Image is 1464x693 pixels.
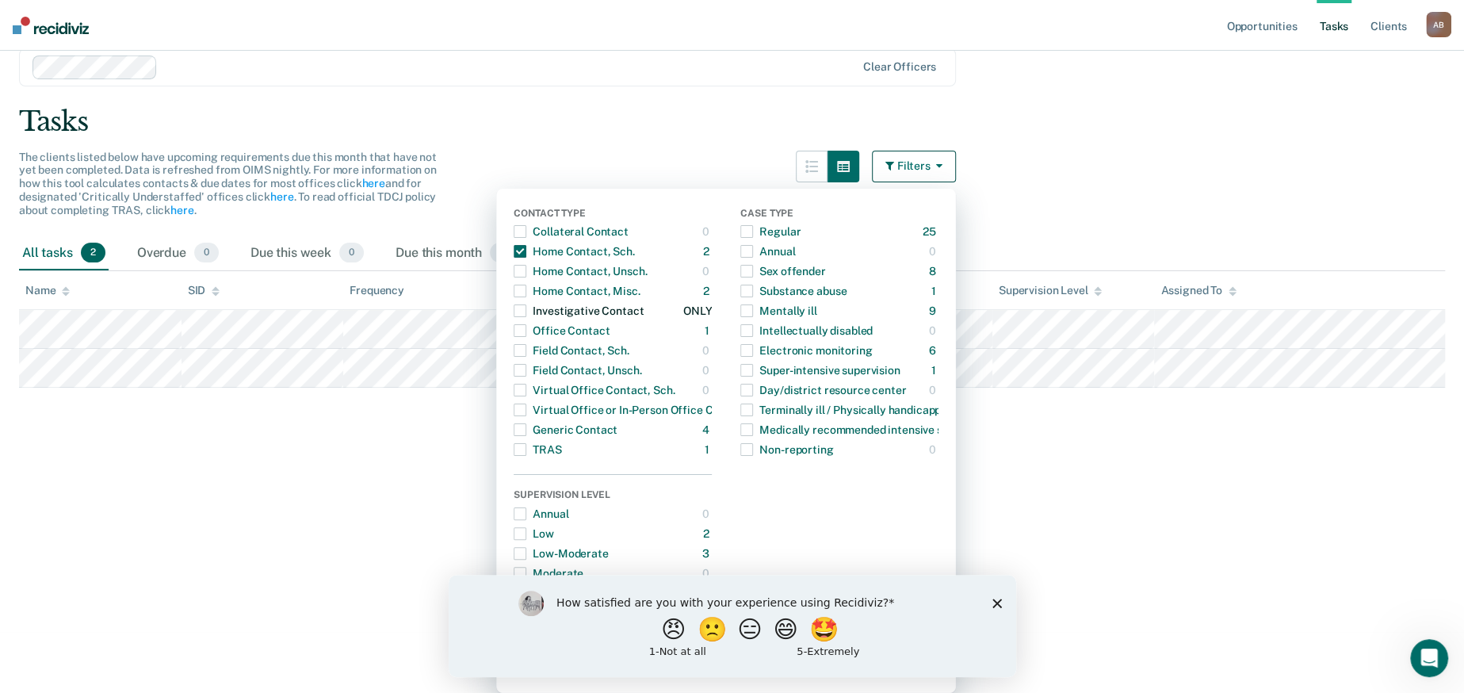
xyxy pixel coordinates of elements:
[928,338,938,363] div: 6
[270,190,293,203] a: here
[514,541,608,566] div: Low-Moderate
[514,338,629,363] div: Field Contact, Sch.
[514,501,568,526] div: Annual
[740,239,795,264] div: Annual
[740,338,872,363] div: Electronic monitoring
[514,377,675,403] div: Virtual Office Contact, Sch.
[740,208,938,222] div: Case Type
[514,278,640,304] div: Home Contact, Misc.
[740,278,847,304] div: Substance abuse
[514,208,712,222] div: Contact Type
[701,258,712,284] div: 0
[702,278,712,304] div: 2
[514,318,610,343] div: Office Contact
[701,377,712,403] div: 0
[702,239,712,264] div: 2
[1426,12,1451,37] button: AB
[514,358,641,383] div: Field Contact, Unsch.
[514,239,634,264] div: Home Contact, Sch.
[863,60,936,74] div: Clear officers
[740,417,995,442] div: Medically recommended intensive supervision
[928,318,938,343] div: 0
[514,561,583,586] div: Moderate
[928,298,938,324] div: 9
[701,219,712,244] div: 0
[19,105,1445,138] div: Tasks
[740,377,906,403] div: Day/district resource center
[931,358,938,383] div: 1
[247,236,367,271] div: Due this week0
[13,17,89,34] img: Recidiviz
[928,377,938,403] div: 0
[1426,12,1451,37] div: A B
[514,258,647,284] div: Home Contact, Unsch.
[923,219,939,244] div: 25
[514,521,554,546] div: Low
[740,397,954,423] div: Terminally ill / Physically handicapped
[514,489,712,503] div: Supervision Level
[188,284,220,297] div: SID
[514,298,644,324] div: Investigative Contact
[701,561,712,586] div: 0
[928,258,938,284] div: 8
[449,575,1016,677] iframe: Survey by Kim from Recidiviz
[19,151,437,216] span: The clients listed below have upcoming requirements due this month that have not yet been complet...
[701,501,712,526] div: 0
[350,284,404,297] div: Frequency
[339,243,364,263] span: 0
[170,204,193,216] a: here
[1410,639,1448,677] iframe: Intercom live chat
[740,358,900,383] div: Super-intensive supervision
[740,318,873,343] div: Intellectually disabled
[931,278,938,304] div: 1
[740,437,833,462] div: Non-reporting
[740,258,825,284] div: Sex offender
[701,417,712,442] div: 4
[490,243,514,263] span: 2
[683,298,712,324] div: ONLY
[25,284,70,297] div: Name
[740,298,816,324] div: Mentally ill
[81,243,105,263] span: 2
[872,151,956,182] button: Filters
[701,541,712,566] div: 3
[514,417,617,442] div: Generic Contact
[19,236,109,271] div: All tasks2
[928,437,938,462] div: 0
[514,397,747,423] div: Virtual Office or In-Person Office Contact
[1160,284,1236,297] div: Assigned To
[704,318,712,343] div: 1
[194,243,219,263] span: 0
[514,219,628,244] div: Collateral Contact
[740,219,801,244] div: Regular
[701,338,712,363] div: 0
[702,521,712,546] div: 2
[999,284,1103,297] div: Supervision Level
[134,236,222,271] div: Overdue0
[392,236,518,271] div: Due this month2
[704,437,712,462] div: 1
[514,437,561,462] div: TRAS
[928,239,938,264] div: 0
[361,177,384,190] a: here
[701,358,712,383] div: 0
